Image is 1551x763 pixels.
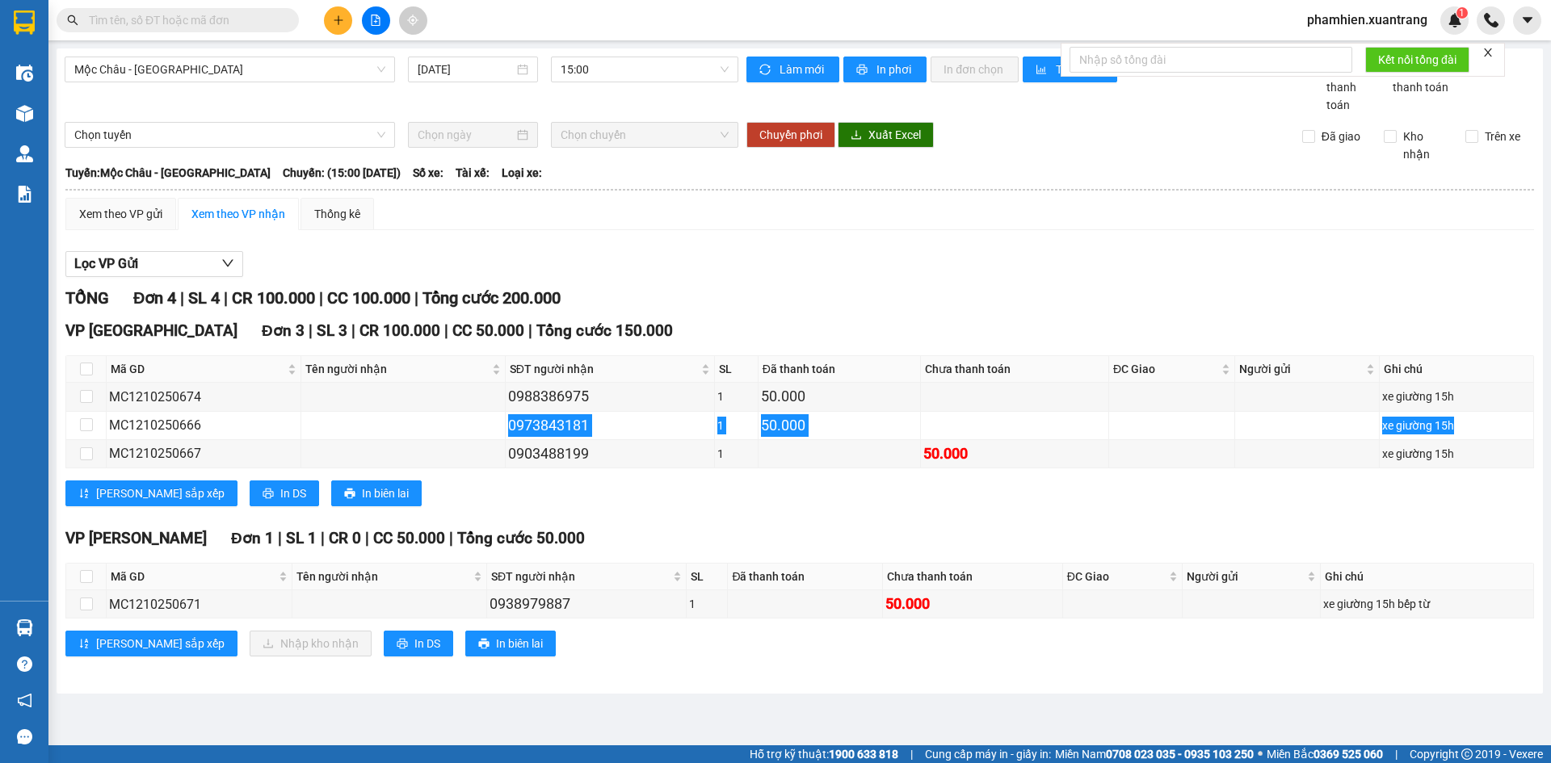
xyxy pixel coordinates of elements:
button: sort-ascending[PERSON_NAME] sắp xếp [65,631,237,656]
span: caret-down [1520,13,1535,27]
span: Chuyến: (15:00 [DATE]) [283,164,401,182]
div: 1 [689,595,725,613]
span: TỔNG [65,288,109,308]
div: xe giường 15h [1382,388,1531,405]
td: MC1210250667 [107,440,301,468]
span: printer [478,638,490,651]
span: Tổng cước 50.000 [457,529,585,547]
div: xe giường 15h bếp từ [1323,595,1531,613]
span: SL 1 [286,529,317,547]
span: SĐT người nhận [510,360,698,378]
span: aim [407,15,418,26]
span: | [444,321,448,340]
th: Ghi chú [1321,564,1534,590]
th: Đã thanh toán [728,564,883,590]
img: icon-new-feature [1448,13,1462,27]
span: Cung cấp máy in - giấy in: [925,745,1051,763]
span: In DS [280,484,306,502]
div: 0903488199 [508,442,712,465]
div: Xem theo VP nhận [191,205,285,223]
span: down [221,257,234,270]
span: Chọn tuyến [74,123,385,147]
img: logo-vxr [14,10,35,35]
span: | [351,321,355,340]
span: 15:00 [561,57,729,82]
span: Đã giao [1315,128,1367,145]
span: | [321,529,325,547]
span: printer [856,64,870,77]
span: CC 50.000 [373,529,445,547]
button: downloadNhập kho nhận [250,631,372,656]
span: Lọc VP Gửi [74,254,138,274]
th: SL [687,564,728,590]
th: Đã thanh toán [759,356,921,383]
span: SL 4 [188,288,220,308]
span: Mã GD [111,360,284,378]
div: Xem theo VP gửi [79,205,162,223]
span: Kết nối tổng đài [1378,51,1456,69]
span: Hỗ trợ kỹ thuật: [750,745,898,763]
td: 0938979887 [487,590,687,618]
span: In phơi [876,61,914,78]
span: VP [GEOGRAPHIC_DATA] [65,321,237,340]
img: solution-icon [16,186,33,203]
span: Xuất Excel [868,126,921,144]
span: Mộc Châu - Hà Nội [74,57,385,82]
span: message [17,729,32,744]
span: | [910,745,913,763]
button: file-add [362,6,390,35]
span: Miền Nam [1055,745,1254,763]
button: syncLàm mới [746,57,839,82]
strong: 0708 023 035 - 0935 103 250 [1106,748,1254,761]
span: CR 0 [329,529,361,547]
span: ⚪️ [1258,751,1263,757]
div: 1 [717,388,755,405]
span: In biên lai [496,635,543,652]
span: [PERSON_NAME] sắp xếp [96,635,225,652]
span: | [180,288,184,308]
span: Trên xe [1478,128,1527,145]
span: Tên người nhận [296,568,470,585]
button: printerIn biên lai [465,631,556,656]
button: printerIn DS [384,631,453,656]
span: Đơn 1 [231,529,274,547]
button: Lọc VP Gửi [65,251,243,277]
div: MC1210250674 [109,387,298,407]
div: xe giường 15h [1382,417,1531,434]
span: | [224,288,228,308]
span: VP [PERSON_NAME] [65,529,207,547]
span: Miền Bắc [1267,745,1383,763]
span: sync [759,64,773,77]
img: phone-icon [1484,13,1498,27]
th: Ghi chú [1380,356,1534,383]
span: copyright [1461,748,1473,760]
span: plus [333,15,344,26]
span: printer [263,488,274,501]
span: search [67,15,78,26]
span: Tài xế: [456,164,490,182]
div: xe giường 15h [1382,445,1531,463]
span: SĐT người nhận [491,568,670,585]
button: Chuyển phơi [746,122,835,148]
img: warehouse-icon [16,619,33,636]
span: download [851,129,862,142]
input: 12/10/2025 [418,61,514,78]
span: notification [17,693,32,708]
span: file-add [370,15,381,26]
button: plus [324,6,352,35]
strong: 0369 525 060 [1314,748,1383,761]
span: ĐC Giao [1067,568,1166,585]
img: warehouse-icon [16,105,33,122]
span: printer [397,638,408,651]
sup: 1 [1456,7,1468,19]
span: | [319,288,323,308]
button: caret-down [1513,6,1541,35]
span: Lọc Đã thanh toán [1320,61,1370,114]
span: Làm mới [780,61,826,78]
div: 50.000 [761,414,918,437]
button: aim [399,6,427,35]
button: downloadXuất Excel [838,122,934,148]
span: bar-chart [1036,64,1049,77]
button: printerIn phơi [843,57,927,82]
span: CR 100.000 [232,288,315,308]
